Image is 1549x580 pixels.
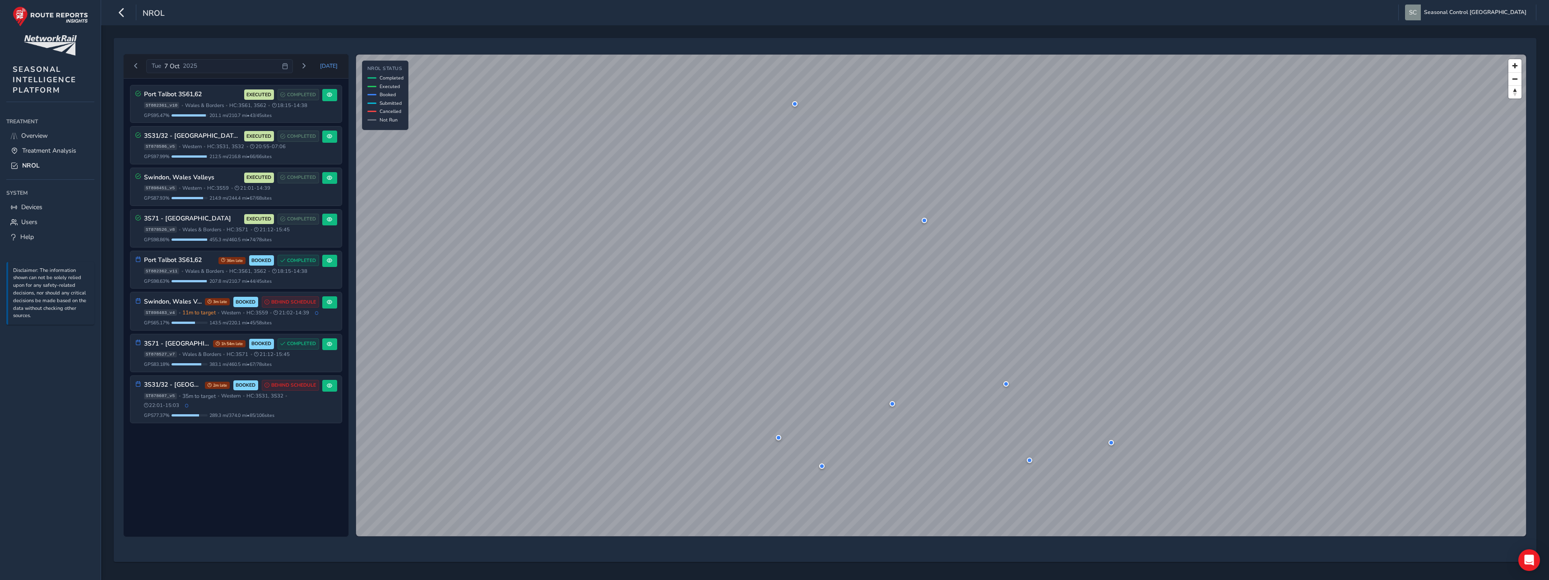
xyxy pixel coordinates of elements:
[20,233,34,241] span: Help
[181,269,183,274] span: •
[183,62,197,70] span: 2025
[223,227,225,232] span: •
[179,310,181,315] span: •
[205,382,230,389] span: 2m late
[268,103,270,108] span: •
[235,185,270,192] span: 21:01 - 14:39
[246,91,271,98] span: EXECUTED
[205,298,230,305] span: 3m late
[179,393,181,398] span: •
[246,215,271,223] span: EXECUTED
[144,402,180,409] span: 22:01 - 15:03
[209,195,272,201] span: 214.9 mi / 244.4 mi • 67 / 68 sites
[144,102,180,108] span: ST882361_v10
[209,112,272,119] span: 201.1 mi / 210.7 mi • 43 / 45 sites
[13,64,76,95] span: SEASONAL INTELLIGENCE PLATFORM
[207,185,229,192] span: HC: 3S59
[209,278,272,285] span: 207.8 mi / 210.7 mi • 44 / 45 sites
[271,382,316,389] span: BEHIND SCHEDULE
[144,236,170,243] span: GPS 98.86 %
[6,229,94,244] a: Help
[380,100,402,107] span: Submitted
[236,382,255,389] span: BOOKED
[144,412,170,419] span: GPS 77.37 %
[144,309,177,316] span: ST898483_v4
[144,132,241,140] h3: 3S31/32 - [GEOGRAPHIC_DATA], [GEOGRAPHIC_DATA] [GEOGRAPHIC_DATA] & [GEOGRAPHIC_DATA]
[6,158,94,173] a: NROL
[320,62,338,70] span: [DATE]
[209,236,272,243] span: 455.3 mi / 460.5 mi • 74 / 78 sites
[271,299,316,306] span: BEHIND SCHEDULE
[204,186,205,191] span: •
[1508,72,1521,85] button: Zoom out
[226,103,227,108] span: •
[13,267,90,320] p: Disclaimer: The information shown can not be solely relied upon for any safety-related decisions,...
[254,226,290,233] span: 21:12 - 15:45
[209,412,274,419] span: 289.3 mi / 374.0 mi • 85 / 106 sites
[144,153,170,160] span: GPS 97.99 %
[380,108,401,115] span: Cancelled
[243,393,245,398] span: •
[144,298,202,306] h3: Swindon, Wales Valleys
[287,174,316,181] span: COMPLETED
[13,6,88,27] img: rr logo
[179,144,181,149] span: •
[218,257,246,264] span: 36m late
[218,393,219,398] span: •
[229,102,266,109] span: HC: 3S61, 3S62
[236,299,255,306] span: BOOKED
[314,59,344,73] button: Today
[287,215,316,223] span: COMPLETED
[226,269,227,274] span: •
[144,393,177,399] span: ST878607_v5
[22,146,76,155] span: Treatment Analysis
[144,91,241,98] h3: Port Talbot 3S61,62
[251,257,271,264] span: BOOKED
[182,393,216,400] span: 35m to target
[221,309,241,316] span: Western
[6,215,94,229] a: Users
[221,393,241,399] span: Western
[21,131,48,140] span: Overview
[144,257,215,264] h3: Port Talbot 3S61,62
[218,310,219,315] span: •
[164,62,180,70] span: 7 Oct
[287,133,316,140] span: COMPLETED
[204,144,205,149] span: •
[182,351,221,358] span: Wales & Borders
[268,269,270,274] span: •
[21,203,42,211] span: Devices
[223,352,225,357] span: •
[1518,549,1540,571] div: Open Intercom Messenger
[367,66,403,72] h4: NROL Status
[144,268,180,274] span: ST882362_v11
[144,195,170,201] span: GPS 87.93 %
[144,351,177,358] span: ST878527_v7
[185,268,224,275] span: Wales & Borders
[243,310,245,315] span: •
[207,143,244,150] span: HC: 3S31, 3S32
[254,351,290,358] span: 21:12 - 15:45
[356,55,1526,536] canvas: Map
[144,381,202,389] h3: 3S31/32 - [GEOGRAPHIC_DATA], [GEOGRAPHIC_DATA] [GEOGRAPHIC_DATA] & [GEOGRAPHIC_DATA]
[144,319,170,326] span: GPS 65.17 %
[213,340,246,347] span: 1h 54m late
[144,185,177,192] span: ST898451_v5
[24,35,77,56] img: customer logo
[144,226,177,233] span: ST878526_v8
[6,200,94,215] a: Devices
[287,91,316,98] span: COMPLETED
[227,351,248,358] span: HC: 3S71
[1508,59,1521,72] button: Zoom in
[380,75,403,81] span: Completed
[1405,5,1530,20] button: Seasonal Control [GEOGRAPHIC_DATA]
[182,309,216,316] span: 11m to target
[250,227,252,232] span: •
[209,361,272,368] span: 383.1 mi / 460.5 mi • 67 / 78 sites
[1508,85,1521,98] button: Reset bearing to north
[209,153,272,160] span: 212.5 mi / 216.8 mi • 66 / 66 sites
[182,185,202,192] span: Western
[179,352,181,357] span: •
[6,128,94,143] a: Overview
[274,309,309,316] span: 21:02 - 14:39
